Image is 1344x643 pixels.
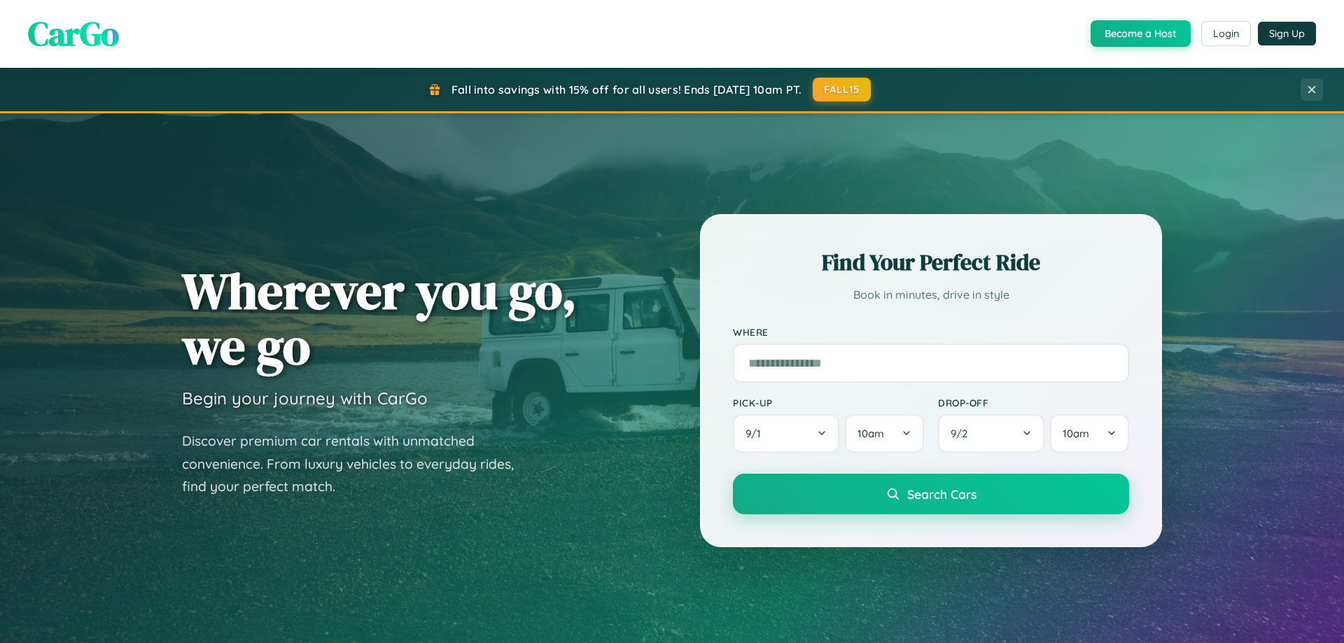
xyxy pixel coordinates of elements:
[907,486,976,502] span: Search Cars
[733,326,1129,338] label: Where
[451,83,802,97] span: Fall into savings with 15% off for all users! Ends [DATE] 10am PT.
[1258,22,1316,45] button: Sign Up
[1091,20,1191,47] button: Become a Host
[745,427,768,440] span: 9 / 1
[938,397,1129,409] label: Drop-off
[813,78,871,101] button: FALL15
[733,397,924,409] label: Pick-up
[182,388,428,409] h3: Begin your journey with CarGo
[733,247,1129,278] h2: Find Your Perfect Ride
[28,10,119,57] span: CarGo
[182,430,532,498] p: Discover premium car rentals with unmatched convenience. From luxury vehicles to everyday rides, ...
[733,414,839,453] button: 9/1
[951,427,974,440] span: 9 / 2
[733,285,1129,305] p: Book in minutes, drive in style
[938,414,1044,453] button: 9/2
[857,427,884,440] span: 10am
[182,263,577,374] h1: Wherever you go, we go
[845,414,924,453] button: 10am
[1063,427,1089,440] span: 10am
[733,474,1129,514] button: Search Cars
[1201,21,1251,46] button: Login
[1050,414,1129,453] button: 10am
